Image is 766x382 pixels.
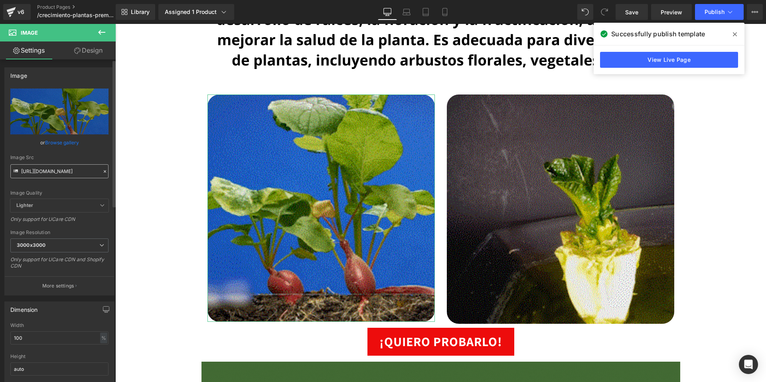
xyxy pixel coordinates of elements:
p: More settings [42,282,74,289]
button: More settings [5,276,114,295]
div: Only support for UCare CDN and Shopify CDN [10,256,109,274]
div: Height [10,354,109,359]
span: Image [21,30,38,36]
span: Library [131,8,150,16]
button: Publish [695,4,744,20]
div: Dimension [10,302,38,313]
a: ¡QUIERO PROBARLO! [252,304,399,332]
button: Undo [577,4,593,20]
div: Image Resolution [10,230,109,235]
div: v6 [16,7,26,17]
input: auto [10,362,109,376]
span: Successfully publish template [611,29,705,39]
div: Assigned 1 Product [165,8,228,16]
div: or [10,138,109,147]
div: % [100,333,107,343]
a: Tablet [416,4,435,20]
a: New Library [116,4,155,20]
button: Redo [596,4,612,20]
input: Link [10,164,109,178]
a: View Live Page [600,52,738,68]
a: Design [59,41,117,59]
a: Product Pages [37,4,129,10]
a: Desktop [378,4,397,20]
div: Image [10,68,27,79]
div: Width [10,323,109,328]
button: More [747,4,763,20]
a: Mobile [435,4,454,20]
span: Publish [705,9,725,15]
div: Image Src [10,155,109,160]
b: 3000x3000 [17,242,45,248]
div: Only support for UCare CDN [10,216,109,228]
span: Preview [661,8,682,16]
span: Save [625,8,638,16]
a: v6 [3,4,31,20]
b: Lighter [16,202,33,208]
input: auto [10,331,109,345]
a: Laptop [397,4,416,20]
a: Browse gallery [45,136,79,150]
div: Open Intercom Messenger [739,355,758,374]
a: Preview [651,4,692,20]
span: /crecimiento-plantas-premium [37,12,114,18]
div: Image Quality [10,190,109,196]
